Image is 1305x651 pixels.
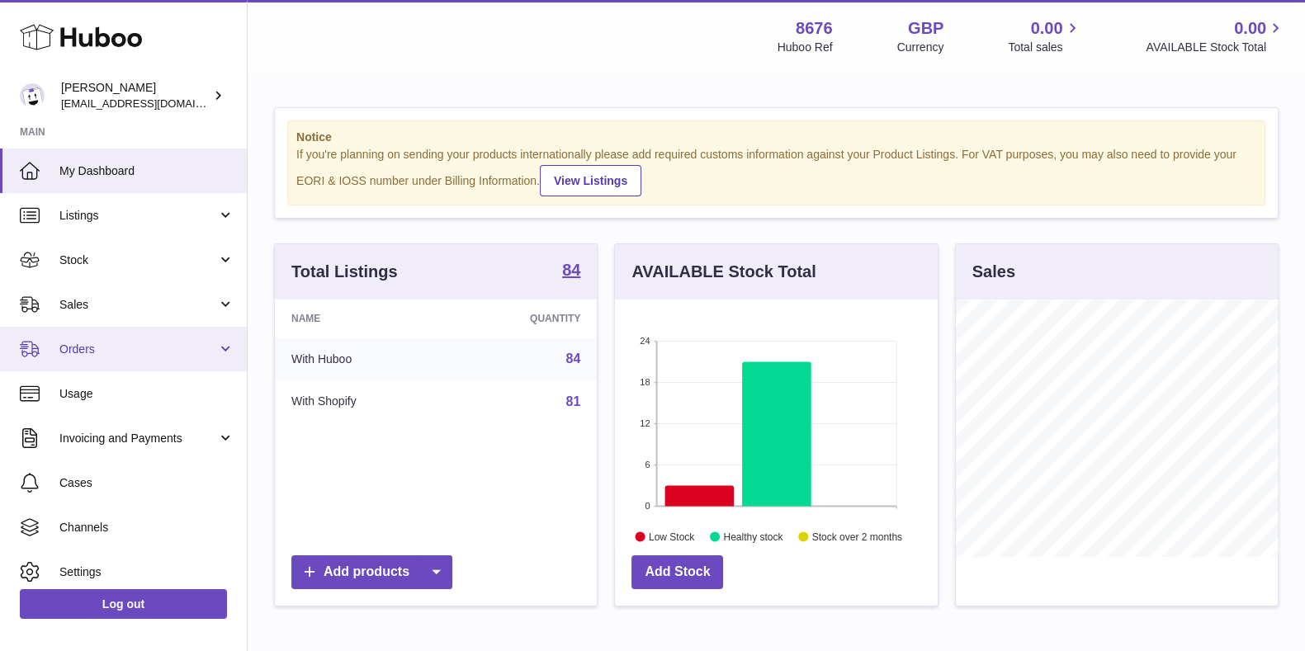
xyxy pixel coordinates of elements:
[540,165,641,196] a: View Listings
[291,261,398,283] h3: Total Listings
[59,475,234,491] span: Cases
[1008,17,1081,55] a: 0.00 Total sales
[908,17,943,40] strong: GBP
[562,262,580,281] a: 84
[275,300,448,337] th: Name
[59,208,217,224] span: Listings
[59,431,217,446] span: Invoicing and Payments
[61,80,210,111] div: [PERSON_NAME]
[59,252,217,268] span: Stock
[645,460,650,469] text: 6
[972,261,1015,283] h3: Sales
[566,394,581,408] a: 81
[645,501,650,511] text: 0
[1008,40,1081,55] span: Total sales
[631,555,723,589] a: Add Stock
[649,531,695,542] text: Low Stock
[1234,17,1266,40] span: 0.00
[275,380,448,423] td: With Shopify
[61,97,243,110] span: [EMAIL_ADDRESS][DOMAIN_NAME]
[641,418,650,428] text: 12
[59,386,234,402] span: Usage
[59,163,234,179] span: My Dashboard
[897,40,944,55] div: Currency
[562,262,580,278] strong: 84
[796,17,833,40] strong: 8676
[631,261,816,283] h3: AVAILABLE Stock Total
[1146,17,1285,55] a: 0.00 AVAILABLE Stock Total
[296,130,1256,145] strong: Notice
[275,337,448,380] td: With Huboo
[20,589,227,619] a: Log out
[59,342,217,357] span: Orders
[1146,40,1285,55] span: AVAILABLE Stock Total
[566,351,581,366] a: 84
[641,336,650,346] text: 24
[778,40,833,55] div: Huboo Ref
[641,377,650,387] text: 18
[59,297,217,313] span: Sales
[296,147,1256,196] div: If you're planning on sending your products internationally please add required customs informati...
[1031,17,1063,40] span: 0.00
[724,531,784,542] text: Healthy stock
[812,531,902,542] text: Stock over 2 months
[59,520,234,535] span: Channels
[448,300,597,337] th: Quantity
[59,564,234,580] span: Settings
[20,83,45,108] img: hello@inoby.co.uk
[291,555,452,589] a: Add products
